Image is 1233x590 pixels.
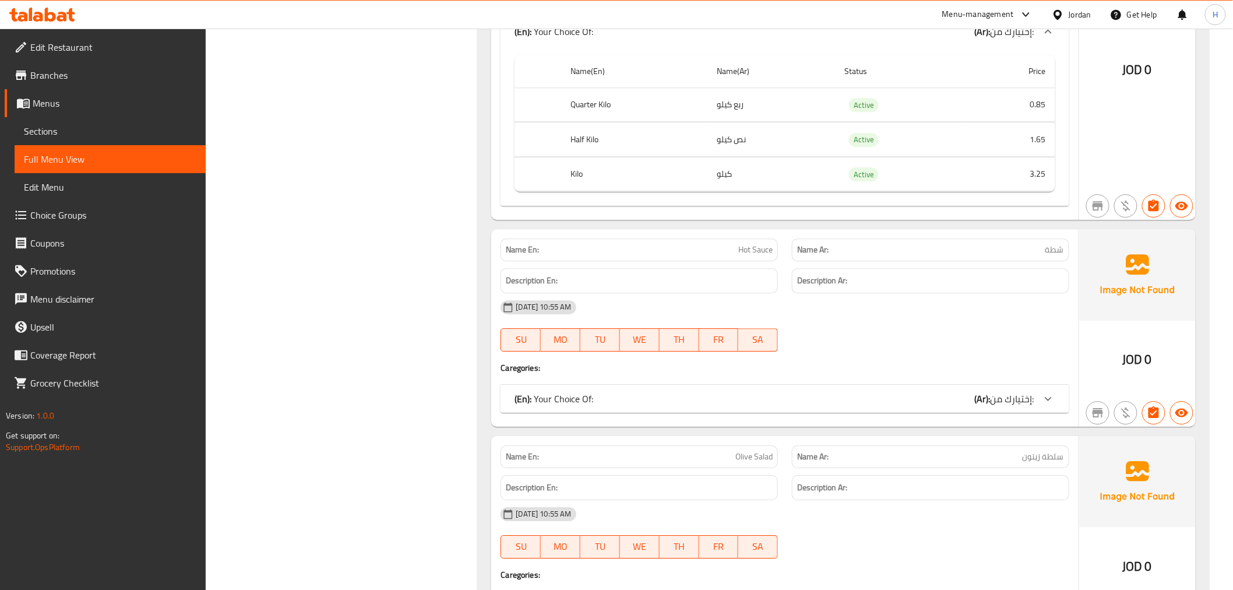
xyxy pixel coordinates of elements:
span: Get support on: [6,428,59,443]
td: 3.25 [967,157,1055,191]
th: Status [835,55,967,88]
span: Edit Menu [24,180,196,194]
th: Name(En) [561,55,707,88]
button: TH [660,535,699,559]
span: H [1213,8,1218,21]
h4: Caregories: [501,569,1069,581]
button: TH [660,328,699,352]
span: Choice Groups [30,208,196,222]
button: WE [620,535,660,559]
td: 1.65 [967,122,1055,157]
span: Coupons [30,236,196,250]
span: Version: [6,408,34,423]
button: WE [620,328,660,352]
a: Sections [15,117,206,145]
span: 0 [1145,555,1152,578]
a: Branches [5,61,206,89]
th: Quarter Kilo [561,87,707,122]
div: Active [849,133,879,147]
span: JOD [1123,58,1143,81]
img: Ae5nvW7+0k+MAAAAAElFTkSuQmCC [1079,229,1196,320]
b: (En): [515,390,531,408]
td: كيلو [707,157,835,191]
b: (En): [515,23,531,40]
b: (Ar): [975,390,991,408]
a: Coupons [5,229,206,257]
span: Active [849,133,879,146]
a: Support.OpsPlatform [6,440,80,455]
td: نص كيلو [707,122,835,157]
a: Full Menu View [15,145,206,173]
button: Purchased item [1114,194,1137,217]
span: Grocery Checklist [30,376,196,390]
span: Hot Sauce [738,244,773,256]
span: 0 [1145,58,1152,81]
span: JOD [1123,348,1143,371]
strong: Description Ar: [797,480,847,495]
span: SU [506,331,536,348]
span: SU [506,538,536,555]
strong: Name Ar: [797,451,829,463]
button: TU [580,328,620,352]
span: Edit Restaurant [30,40,196,54]
a: Coverage Report [5,341,206,369]
button: TU [580,535,620,559]
td: ربع كيلو [707,87,835,122]
span: TH [664,538,695,555]
span: SA [743,538,773,555]
button: MO [541,535,580,559]
button: SU [501,328,541,352]
div: Active [849,167,879,181]
a: Menus [5,89,206,117]
span: إختيارك من: [991,390,1034,408]
strong: Description En: [506,480,558,495]
h4: Caregories: [501,362,1069,374]
a: Promotions [5,257,206,285]
button: FR [699,328,739,352]
span: Full Menu View [24,152,196,166]
a: Grocery Checklist [5,369,206,397]
table: choices table [515,55,1055,192]
span: WE [625,538,655,555]
span: [DATE] 10:55 AM [511,301,576,312]
span: شطة [1045,244,1064,256]
strong: Name En: [506,451,539,463]
span: [DATE] 10:55 AM [511,508,576,519]
span: 1.0.0 [36,408,54,423]
button: FR [699,535,739,559]
span: Upsell [30,320,196,334]
th: Price [967,55,1055,88]
button: Available [1170,194,1193,217]
a: Menu disclaimer [5,285,206,313]
span: Menus [33,96,196,110]
button: Has choices [1142,194,1165,217]
div: Menu-management [942,8,1014,22]
button: MO [541,328,580,352]
span: MO [545,538,576,555]
button: SA [738,535,778,559]
span: WE [625,331,655,348]
button: Has choices [1142,401,1165,424]
span: SA [743,331,773,348]
span: MO [545,331,576,348]
strong: Description En: [506,273,558,288]
span: FR [704,331,734,348]
span: سلطة زيتون [1023,451,1064,463]
span: FR [704,538,734,555]
strong: Name Ar: [797,244,829,256]
span: Sections [24,124,196,138]
button: SA [738,328,778,352]
div: (En): Your Choice Of:(Ar):إختيارك من: [501,385,1069,413]
span: Active [849,168,879,181]
th: Kilo [561,157,707,191]
th: Name(Ar) [707,55,835,88]
span: Active [849,99,879,112]
button: Available [1170,401,1193,424]
a: Edit Restaurant [5,33,206,61]
button: Not branch specific item [1086,401,1109,424]
b: (Ar): [975,23,991,40]
button: SU [501,535,541,559]
span: Olive Salad [735,451,773,463]
td: 0.85 [967,87,1055,122]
